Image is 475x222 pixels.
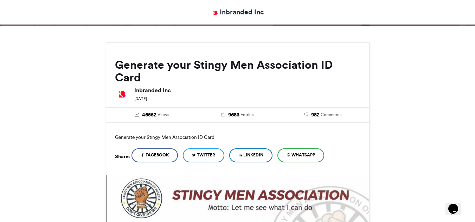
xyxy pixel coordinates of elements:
[115,132,360,143] p: Generate your Stingy Men Association ID Card
[115,152,130,161] h5: Share:
[228,111,239,119] span: 9683
[311,111,320,119] span: 982
[229,148,272,162] a: LinkedIn
[115,59,360,84] h2: Generate your Stingy Men Association ID Card
[321,112,341,118] span: Comments
[243,152,263,158] span: LinkedIn
[277,148,324,162] a: WhatsApp
[146,152,169,158] span: Facebook
[183,148,224,162] a: Twitter
[445,194,468,215] iframe: chat widget
[115,87,129,101] img: Inbranded Inc
[115,111,190,119] a: 46552 Views
[131,148,178,162] a: Facebook
[211,7,264,17] a: Inbranded Inc
[211,8,220,17] img: Inbranded
[285,111,360,119] a: 982 Comments
[197,152,215,158] span: Twitter
[142,111,156,119] span: 46552
[200,111,275,119] a: 9683 Entries
[158,112,169,118] span: Views
[240,112,253,118] span: Entries
[291,152,315,158] span: WhatsApp
[134,96,147,101] small: [DATE]
[134,87,360,93] h6: Inbranded Inc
